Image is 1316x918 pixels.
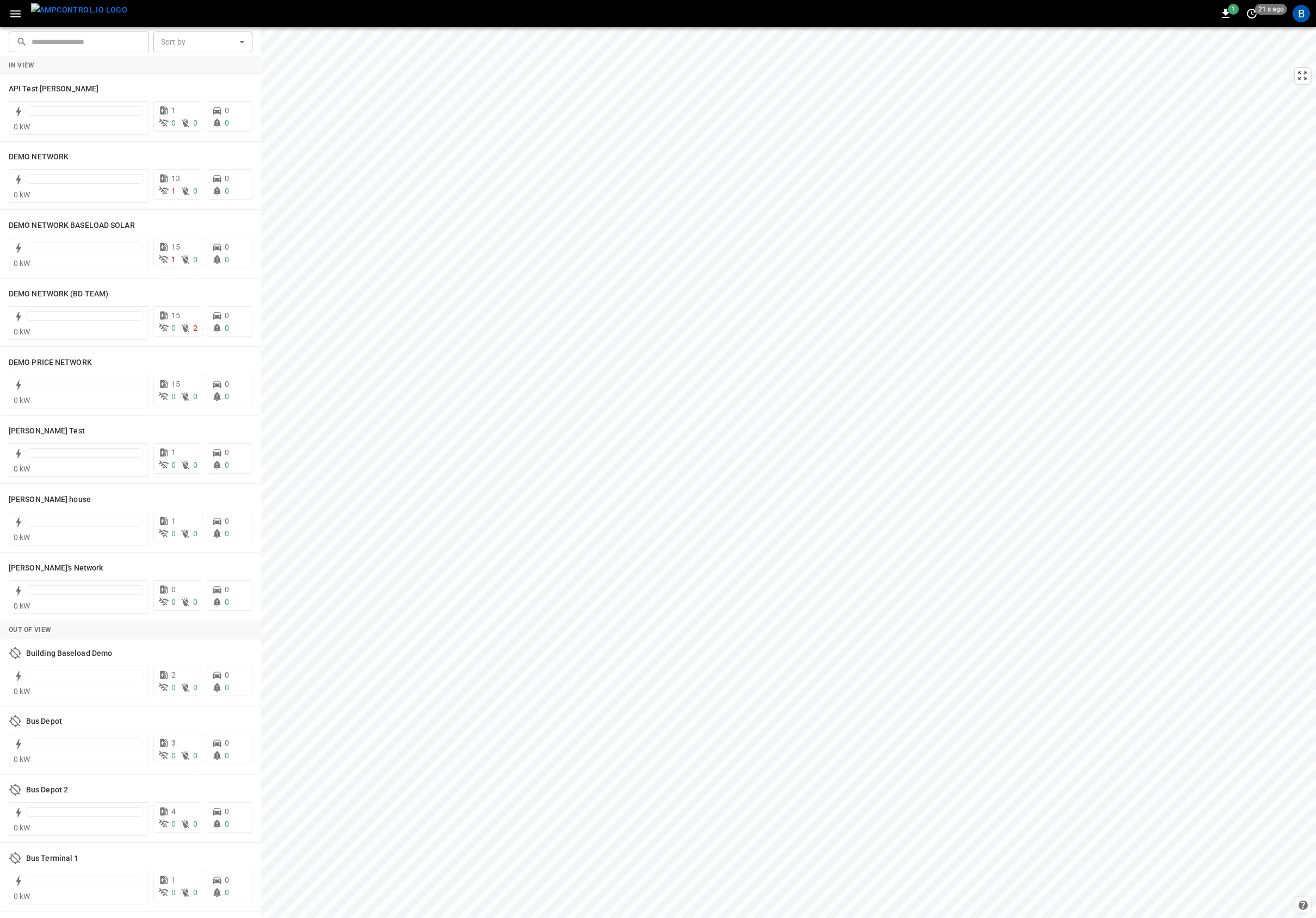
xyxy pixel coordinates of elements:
span: 0 [225,807,229,816]
span: 0 [193,392,197,401]
span: 2 [171,671,176,679]
span: 15 [171,380,180,388]
h6: Bus Terminal 1 [26,853,78,865]
span: 0 [225,671,229,679]
span: 0 [225,380,229,388]
span: 0 kW [14,687,30,696]
span: 0 [193,751,197,760]
span: 1 [171,517,176,525]
span: 0 [171,585,176,594]
span: 0 [171,820,176,828]
span: 3 [171,739,176,747]
div: profile-icon [1293,5,1310,22]
span: 0 [171,461,176,469]
h6: Gauthami Test [9,425,85,437]
span: 0 [193,598,197,606]
button: set refresh interval [1243,5,1261,22]
span: 0 kW [14,122,30,131]
span: 0 [225,888,229,897]
span: 0 [225,324,229,332]
span: 0 [171,529,176,538]
span: 1 [171,187,176,195]
span: 0 [225,683,229,692]
span: 21 s ago [1255,4,1287,15]
span: 0 [193,187,197,195]
span: 0 [193,461,197,469]
span: 0 kW [14,190,30,199]
span: 0 [225,876,229,884]
h6: Bus Depot [26,716,62,728]
span: 0 [171,751,176,760]
span: 0 [225,174,229,183]
span: 0 [193,820,197,828]
span: 0 [225,187,229,195]
span: 0 [225,517,229,525]
span: 0 [225,119,229,127]
span: 0 [225,820,229,828]
h6: API Test Jonas [9,83,98,95]
span: 0 kW [14,755,30,764]
span: 0 [225,448,229,457]
span: 0 [225,461,229,469]
strong: In View [9,61,35,69]
span: 1 [171,448,176,457]
span: 0 [225,311,229,320]
span: 0 [225,585,229,594]
strong: Out of View [9,626,51,634]
span: 15 [171,311,180,320]
span: 0 kW [14,464,30,473]
span: 0 [225,106,229,115]
h6: Stephane's Network [9,562,103,574]
span: 0 [171,392,176,401]
span: 0 [193,529,197,538]
span: 0 kW [14,396,30,405]
span: 1 [171,876,176,884]
span: 0 [193,888,197,897]
span: 0 kW [14,601,30,610]
span: 0 [225,392,229,401]
span: 0 [225,243,229,251]
span: 4 [171,807,176,816]
h6: DEMO NETWORK (BD TEAM) [9,288,108,300]
span: 0 kW [14,533,30,542]
h6: Building Baseload Demo [26,648,112,660]
span: 0 [193,683,197,692]
span: 0 [171,324,176,332]
h6: DEMO NETWORK BASELOAD SOLAR [9,220,135,232]
span: 0 [225,255,229,264]
h6: Rayman's house [9,494,91,506]
h6: DEMO PRICE NETWORK [9,357,92,369]
span: 15 [171,243,180,251]
h6: Bus Depot 2 [26,784,68,796]
span: 0 kW [14,327,30,336]
span: 0 kW [14,823,30,832]
span: 0 [225,598,229,606]
span: 1 [171,255,176,264]
span: 13 [171,174,180,183]
span: 2 [193,324,197,332]
span: 0 [171,683,176,692]
span: 0 kW [14,892,30,901]
canvas: Map [261,27,1316,918]
span: 0 [225,739,229,747]
span: 0 [171,598,176,606]
h6: DEMO NETWORK [9,151,69,163]
span: 0 [193,119,197,127]
span: 0 kW [14,259,30,268]
img: ampcontrol.io logo [31,3,127,17]
span: 0 [193,255,197,264]
span: 0 [171,888,176,897]
span: 0 [225,529,229,538]
span: 0 [171,119,176,127]
span: 0 [225,751,229,760]
span: 1 [1228,4,1239,15]
span: 1 [171,106,176,115]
